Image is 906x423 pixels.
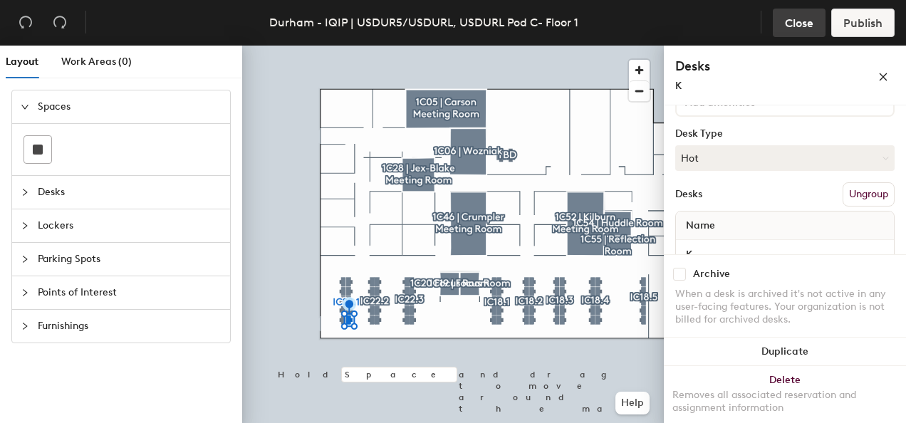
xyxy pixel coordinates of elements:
span: Lockers [38,209,222,242]
h4: Desks [675,57,832,75]
div: Removes all associated reservation and assignment information [672,389,897,414]
span: Desks [38,176,222,209]
span: undo [19,15,33,29]
button: Help [615,392,650,414]
div: Archive [693,268,730,280]
div: Desks [675,189,702,200]
span: collapsed [21,221,29,230]
span: Work Areas (0) [61,56,132,68]
span: Spaces [38,90,222,123]
span: collapsed [21,188,29,197]
button: Publish [831,9,895,37]
button: Close [773,9,826,37]
span: close [878,72,888,82]
button: Undo (⌘ + Z) [11,9,40,37]
span: Parking Spots [38,243,222,276]
span: Layout [6,56,38,68]
button: Duplicate [664,338,906,366]
span: Points of Interest [38,276,222,309]
span: Close [785,16,813,30]
span: Name [679,213,722,239]
span: expanded [21,103,29,111]
span: Furnishings [38,310,222,343]
button: Hot [675,145,895,171]
button: Redo (⌘ + ⇧ + Z) [46,9,74,37]
span: K [675,80,682,92]
span: collapsed [21,255,29,263]
input: Unnamed desk [679,244,891,264]
button: Ungroup [843,182,895,207]
div: When a desk is archived it's not active in any user-facing features. Your organization is not bil... [675,288,895,326]
span: collapsed [21,322,29,330]
div: Desk Type [675,128,895,140]
div: Durham - IQIP | USDUR5/USDURL, USDURL Pod C- Floor 1 [269,14,578,31]
span: collapsed [21,288,29,297]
